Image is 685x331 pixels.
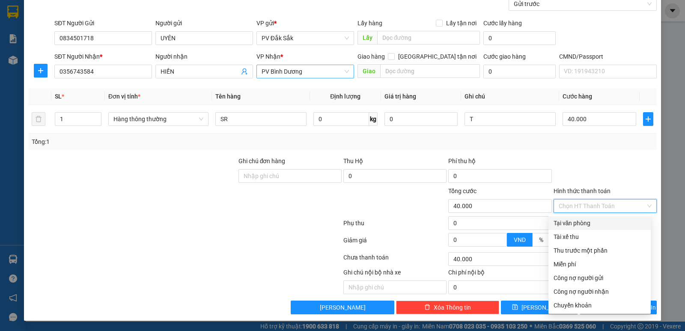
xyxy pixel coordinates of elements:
div: VP gửi [256,18,354,28]
span: up [500,234,505,239]
span: VP Nhận [256,53,280,60]
span: Lấy tận nơi [443,18,480,28]
div: SĐT Người Nhận [54,52,152,61]
span: DSA08250158 [82,32,121,39]
span: Hàng thông thường [113,113,203,125]
span: % [539,236,543,243]
span: SL [55,93,62,100]
span: Nơi nhận: [66,60,79,72]
span: save [512,304,518,311]
span: [PERSON_NAME] [320,303,366,312]
button: [PERSON_NAME] [291,301,394,314]
span: Cước hàng [563,93,592,100]
span: user-add [241,68,248,75]
img: logo [9,19,20,41]
label: Hình thức thanh toán [554,188,611,194]
input: Cước lấy hàng [483,31,556,45]
div: Giảm giá [342,236,447,250]
label: Ghi chú đơn hàng [238,158,286,164]
div: Chi phí nội bộ [448,268,551,280]
div: Người nhận [155,52,253,61]
input: VD: Bàn, Ghế [215,112,307,126]
span: Nơi gửi: [9,60,18,72]
span: down [94,120,99,125]
button: deleteXóa Thông tin [396,301,499,314]
span: down [500,241,505,246]
div: Thu trước một phần [554,246,646,255]
div: Tổng: 1 [32,137,265,146]
span: plus [643,116,653,122]
input: Dọc đường [377,31,480,45]
span: PV Đắk Sắk [29,60,51,65]
div: Tại văn phòng [554,218,646,228]
div: Công nợ người nhận [554,287,646,296]
div: Ghi chú nội bộ nhà xe [343,268,447,280]
span: Xóa Thông tin [434,303,471,312]
span: Thu Hộ [343,158,363,164]
input: Ghi Chú [465,112,556,126]
div: Cước gửi hàng sẽ được ghi vào công nợ của người gửi [548,271,651,285]
span: Giao [357,64,380,78]
span: VND [514,236,526,243]
input: Cước giao hàng [483,65,556,78]
div: Miễn phí [554,259,646,269]
div: Phụ thu [342,218,447,233]
span: [GEOGRAPHIC_DATA] tận nơi [395,52,480,61]
span: [PERSON_NAME] [521,303,567,312]
div: Tài xế thu [554,232,646,242]
th: Ghi chú [461,88,559,105]
span: Lấy hàng [357,20,382,27]
span: plus [34,67,47,74]
input: Dọc đường [380,64,480,78]
span: Định lượng [330,93,360,100]
span: 18:35:33 [DATE] [81,39,121,45]
div: CMND/Passport [559,52,657,61]
span: PV Bình Dương [262,65,349,78]
span: Decrease Value [92,119,101,125]
button: delete [32,112,45,126]
span: PV Bình Dương [86,60,115,65]
label: Cước giao hàng [483,53,526,60]
div: Người gửi [155,18,253,28]
div: Phí thu hộ [448,156,551,169]
button: plus [643,112,653,126]
strong: CÔNG TY TNHH [GEOGRAPHIC_DATA] 214 QL13 - P.26 - Q.BÌNH THẠNH - TP HCM 1900888606 [22,14,69,46]
span: up [94,114,99,119]
span: PV Đắk Sắk [262,32,349,45]
input: 0 [384,112,458,126]
label: Cước lấy hàng [483,20,522,27]
span: Tên hàng [215,93,241,100]
span: Decrease Value [497,240,506,246]
span: Đơn vị tính [108,93,140,100]
span: delete [424,304,430,311]
span: Giao hàng [357,53,385,60]
span: Tổng cước [448,188,477,194]
span: Lấy [357,31,377,45]
div: Chuyển khoản [554,301,646,310]
div: SĐT Người Gửi [54,18,152,28]
input: Ghi chú đơn hàng [238,169,342,183]
input: Nhập ghi chú [343,280,447,294]
span: Giá trị hàng [384,93,416,100]
span: kg [369,112,378,126]
div: Công nợ người gửi [554,273,646,283]
div: Chưa thanh toán [342,253,447,268]
button: save[PERSON_NAME] [501,301,578,314]
strong: BIÊN NHẬN GỬI HÀNG HOÁ [30,51,99,58]
button: plus [34,64,48,78]
span: Increase Value [497,233,506,240]
span: Increase Value [92,113,101,119]
div: Cước gửi hàng sẽ được ghi vào công nợ của người nhận [548,285,651,298]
